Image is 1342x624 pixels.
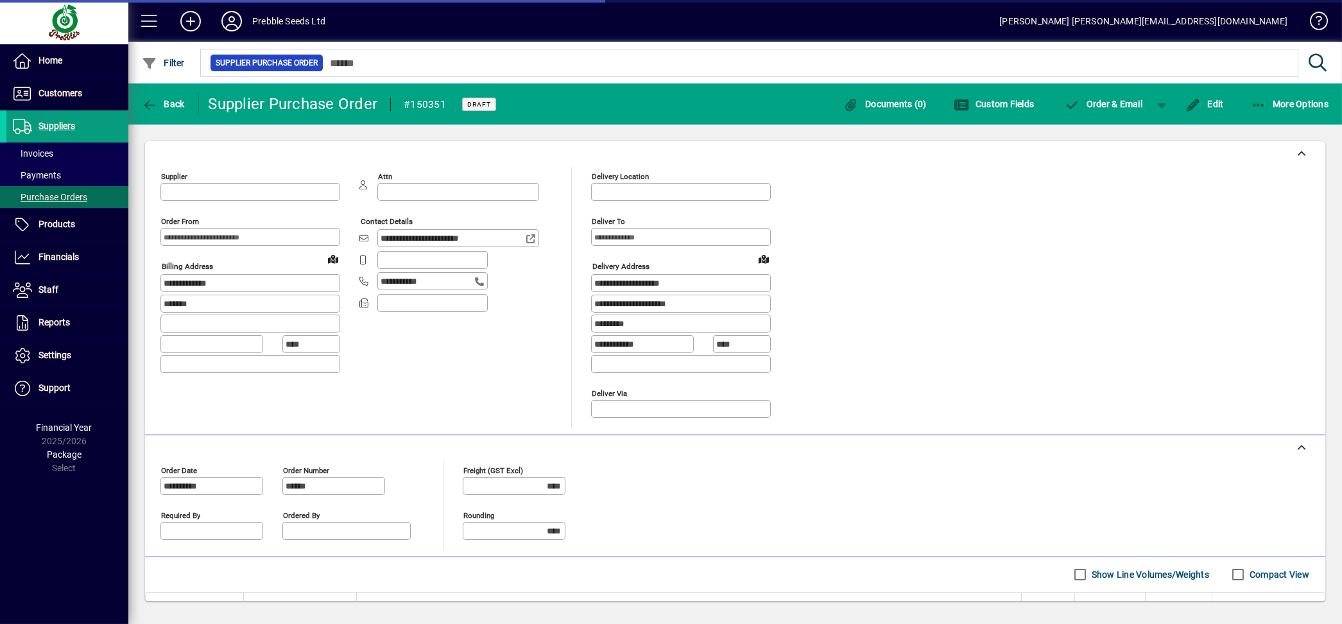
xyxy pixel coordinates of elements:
span: Extend $ [1278,600,1309,614]
a: Customers [6,78,128,110]
span: Description [365,600,404,614]
a: Home [6,45,128,77]
mat-label: Attn [378,172,392,181]
mat-label: Supplier [161,172,187,181]
button: Filter [139,51,188,74]
mat-label: Deliver To [592,217,625,226]
span: Unit Cost $ [1099,600,1137,614]
span: Filter [142,58,185,68]
span: Reports [39,317,70,327]
span: Discount % [1166,600,1204,614]
span: Package [47,449,82,460]
span: Custom Fields [954,99,1035,109]
span: Documents (0) [843,99,927,109]
div: [PERSON_NAME] [PERSON_NAME][EMAIL_ADDRESS][DOMAIN_NAME] [999,11,1287,31]
div: #150351 [404,94,446,115]
mat-label: Required by [161,510,200,519]
mat-label: Order date [161,465,197,474]
span: Purchase Orders [13,192,87,202]
span: Products [39,219,75,229]
span: Suppliers [39,121,75,131]
a: View on map [323,248,343,269]
a: Payments [6,164,128,186]
label: Compact View [1247,568,1309,581]
mat-label: Rounding [463,510,494,519]
a: Invoices [6,143,128,164]
span: Supplier Purchase Order [216,56,318,69]
span: Order & Email [1064,99,1142,109]
app-page-header-button: Back [128,92,199,116]
span: Invoices [13,148,53,159]
a: Settings [6,340,128,372]
span: Payments [13,170,61,180]
button: Custom Fields [951,92,1038,116]
mat-label: Order from [161,217,199,226]
span: Financials [39,252,79,262]
mat-label: Ordered by [283,510,320,519]
a: Staff [6,274,128,306]
a: Products [6,209,128,241]
mat-label: Order number [283,465,329,474]
button: Back [139,92,188,116]
span: More Options [1251,99,1329,109]
mat-label: Freight (GST excl) [463,465,523,474]
span: Home [39,55,62,65]
span: Supplier Code [252,600,300,614]
span: Draft [467,100,491,108]
button: Documents (0) [840,92,930,116]
span: Back [142,99,185,109]
span: Financial Year [37,422,92,433]
span: Item [162,600,177,614]
a: View on map [753,248,774,269]
mat-label: Delivery Location [592,172,649,181]
div: Supplier Purchase Order [209,94,378,114]
mat-label: Deliver via [592,388,627,397]
span: Support [39,383,71,393]
span: Order Qty [1035,600,1067,614]
label: Show Line Volumes/Weights [1089,568,1209,581]
button: Profile [211,10,252,33]
a: Knowledge Base [1300,3,1326,44]
a: Support [6,372,128,404]
a: Financials [6,241,128,273]
div: Prebble Seeds Ltd [252,11,325,31]
button: Edit [1182,92,1227,116]
span: Staff [39,284,58,295]
a: Purchase Orders [6,186,128,208]
span: Edit [1185,99,1224,109]
span: Settings [39,350,71,360]
button: Order & Email [1058,92,1149,116]
span: Customers [39,88,82,98]
button: More Options [1248,92,1332,116]
a: Reports [6,307,128,339]
button: Add [170,10,211,33]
